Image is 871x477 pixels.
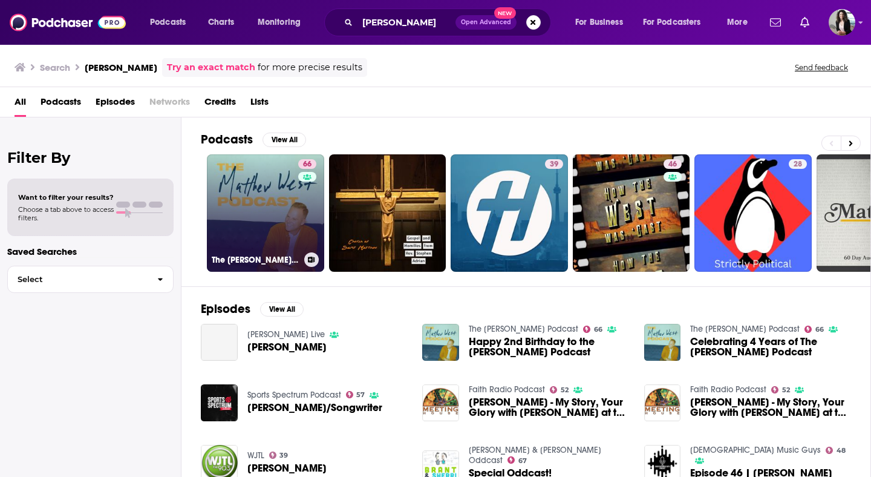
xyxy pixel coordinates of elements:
span: Celebrating 4 Years of The [PERSON_NAME] Podcast [690,337,851,357]
span: 67 [518,458,527,464]
h2: Filter By [7,149,174,166]
img: West, Matthew - My Story, Your Glory with Matthew West at the Ryman [422,384,459,421]
span: 28 [794,159,802,171]
a: Chris Fabry Live [247,329,325,340]
span: [PERSON_NAME] [247,463,327,473]
img: Celebrating 4 Years of The Matthew West Podcast [644,324,681,361]
span: 52 [782,387,790,393]
a: Christian Music Guys [690,445,821,455]
button: open menu [567,13,638,32]
span: Logged in as ElizabethCole [829,9,855,36]
a: Celebrating 4 Years of The Matthew West Podcast [690,337,851,357]
span: For Business [575,14,623,31]
button: Show profile menu [829,9,855,36]
span: Charts [208,14,234,31]
button: open menu [635,13,719,32]
a: 66 [583,326,602,333]
a: 46 [664,159,682,169]
span: Podcasts [150,14,186,31]
a: Brant & Sherri Oddcast [469,445,601,465]
button: Select [7,266,174,293]
h2: Episodes [201,301,250,317]
span: Choose a tab above to access filters. [18,205,114,222]
span: 57 [356,392,365,398]
span: for more precise results [258,61,362,74]
span: [PERSON_NAME] [247,342,327,352]
a: Matthew West - Singer/Songwriter [247,403,382,413]
span: For Podcasters [643,14,701,31]
a: 52 [550,386,569,393]
a: Matthew West [201,324,238,361]
span: Want to filter your results? [18,193,114,202]
img: West, Matthew - My Story, Your Glory with Matthew West at the Ryman [644,384,681,421]
a: 52 [771,386,790,393]
a: 39 [269,452,289,459]
a: West, Matthew - My Story, Your Glory with Matthew West at the Ryman [690,397,851,418]
a: Happy 2nd Birthday to the Matthew West Podcast [469,337,630,357]
a: 39 [451,154,568,272]
h3: The [PERSON_NAME] Podcast [212,255,299,265]
p: Saved Searches [7,246,174,257]
h2: Podcasts [201,132,253,147]
span: 66 [594,327,602,332]
span: 48 [837,448,846,453]
a: 57 [346,391,365,398]
a: Matthew West [247,463,327,473]
a: 28 [694,154,812,272]
span: Happy 2nd Birthday to the [PERSON_NAME] Podcast [469,337,630,357]
a: Lists [250,92,269,117]
button: Open AdvancedNew [455,15,517,30]
span: 66 [815,327,824,332]
a: 66The [PERSON_NAME] Podcast [207,154,324,272]
div: Search podcasts, credits, & more... [336,8,563,36]
span: 39 [550,159,558,171]
span: Open Advanced [461,19,511,25]
button: View All [260,302,304,317]
a: Matthew West [247,342,327,352]
img: User Profile [829,9,855,36]
a: Happy 2nd Birthday to the Matthew West Podcast [422,324,459,361]
button: View All [263,133,306,147]
a: 48 [826,447,846,454]
a: 28 [789,159,807,169]
span: 39 [279,453,288,458]
button: open menu [142,13,201,32]
h3: [PERSON_NAME] [85,62,157,73]
a: Podcasts [41,92,81,117]
img: Matthew West - Singer/Songwriter [201,384,238,421]
h3: Search [40,62,70,73]
a: The Matthew West Podcast [469,324,578,334]
a: PodcastsView All [201,132,306,147]
button: open menu [249,13,316,32]
a: Faith Radio Podcast [469,384,545,395]
span: [PERSON_NAME] - My Story, Your Glory with [PERSON_NAME] at the Ryman [690,397,851,418]
button: Send feedback [791,62,852,73]
button: open menu [719,13,763,32]
span: [PERSON_NAME] - My Story, Your Glory with [PERSON_NAME] at the Ryman [469,397,630,418]
a: 67 [507,456,527,464]
a: Try an exact match [167,61,255,74]
a: Show notifications dropdown [765,12,786,33]
a: All [15,92,26,117]
a: 39 [545,159,563,169]
a: West, Matthew - My Story, Your Glory with Matthew West at the Ryman [469,397,630,418]
a: Faith Radio Podcast [690,384,766,395]
span: Networks [149,92,190,117]
a: WJTL [247,450,264,461]
img: Podchaser - Follow, Share and Rate Podcasts [10,11,126,34]
a: Charts [200,13,241,32]
a: Credits [204,92,236,117]
span: [PERSON_NAME]/Songwriter [247,403,382,413]
span: 66 [303,159,312,171]
a: 66 [804,326,824,333]
span: 46 [668,159,677,171]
